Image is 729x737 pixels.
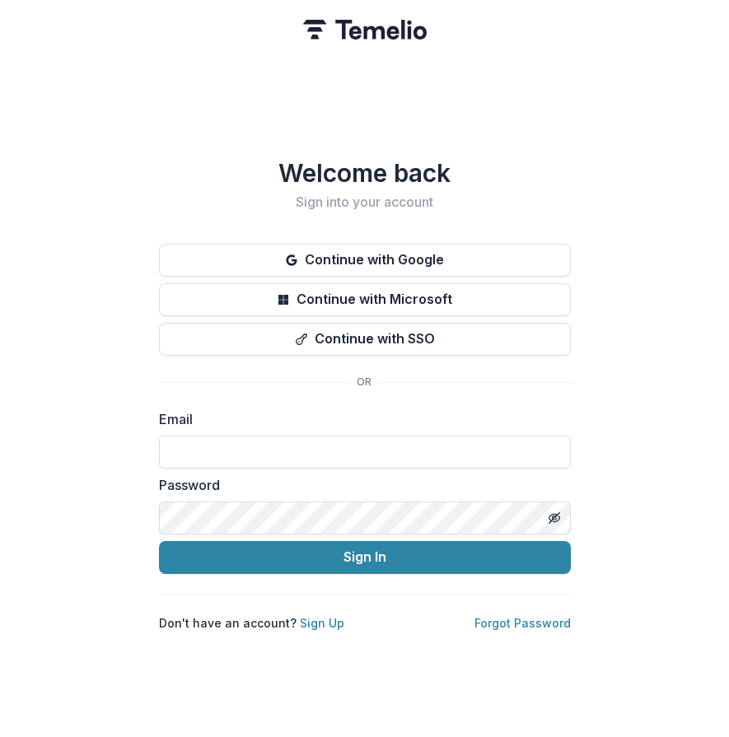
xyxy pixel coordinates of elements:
button: Sign In [159,541,571,574]
h2: Sign into your account [159,194,571,210]
button: Continue with Microsoft [159,283,571,316]
label: Email [159,409,561,429]
h1: Welcome back [159,158,571,188]
a: Forgot Password [474,616,571,630]
img: Temelio [303,20,427,40]
label: Password [159,475,561,495]
p: Don't have an account? [159,614,344,632]
button: Continue with SSO [159,323,571,356]
a: Sign Up [300,616,344,630]
button: Continue with Google [159,244,571,277]
button: Toggle password visibility [541,505,568,531]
